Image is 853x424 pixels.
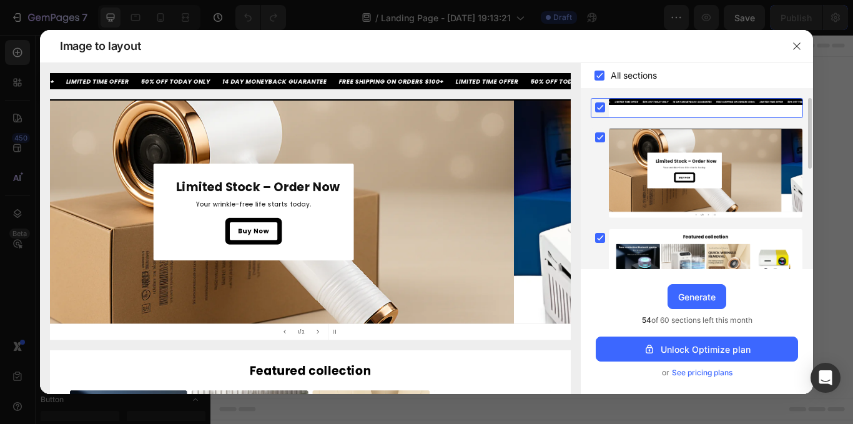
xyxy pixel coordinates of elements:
span: of 60 sections left this month [642,314,752,327]
button: Generate [668,284,726,309]
div: or [596,367,798,379]
span: 54 [642,315,651,325]
button: Unlock Optimize plan [596,337,798,362]
div: Generate [678,290,716,303]
div: Open Intercom Messenger [811,363,841,393]
div: Start with Generating from URL or image [291,325,459,335]
div: Start with Sections from sidebar [299,230,450,245]
button: Add sections [284,255,370,280]
div: Unlock Optimize plan [643,343,751,356]
span: See pricing plans [672,367,732,379]
span: All sections [611,68,657,83]
button: Add elements [377,255,465,280]
span: Image to layout [60,39,141,54]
